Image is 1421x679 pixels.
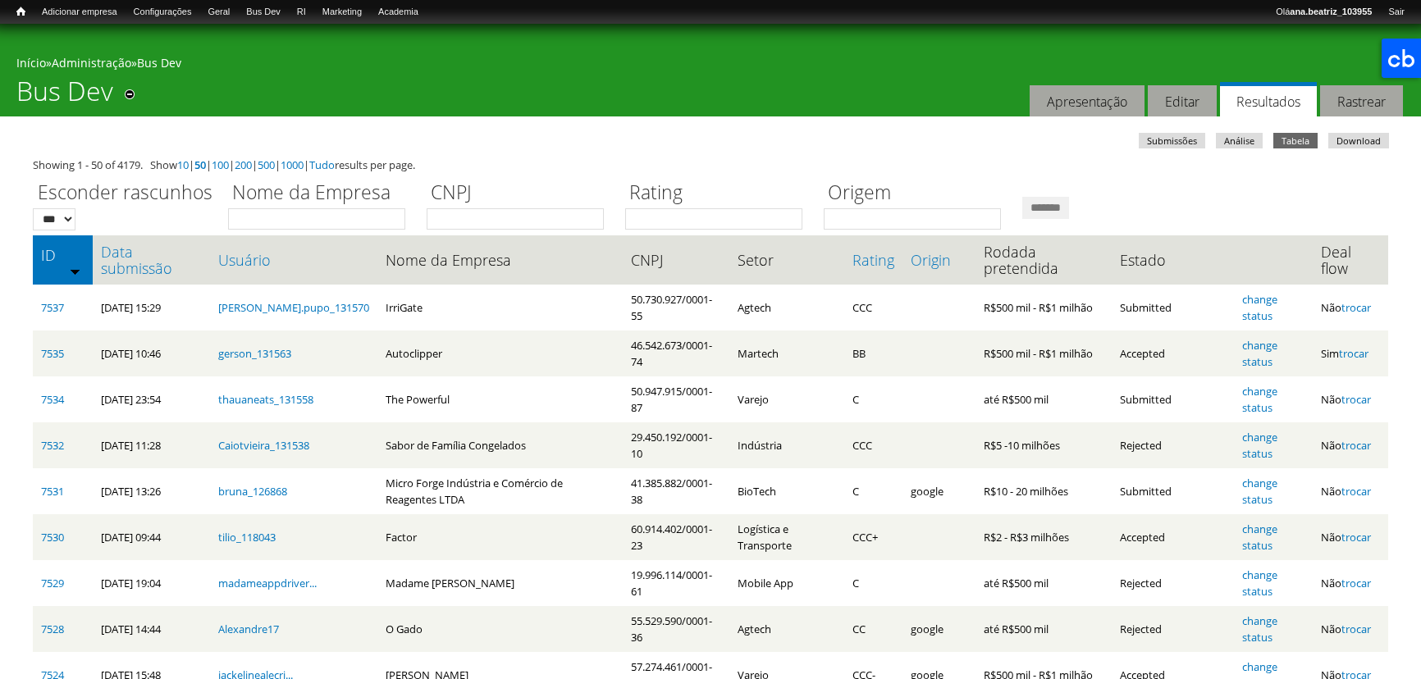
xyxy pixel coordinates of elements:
[623,514,729,560] td: 60.914.402/0001-23
[70,266,80,276] img: ordem crescente
[1268,4,1380,21] a: Oláana.beatriz_103955
[1112,468,1234,514] td: Submitted
[623,606,729,652] td: 55.529.590/0001-36
[41,484,64,499] a: 7531
[314,4,370,21] a: Marketing
[218,438,309,453] a: Caiotvieira_131538
[976,606,1113,652] td: até R$500 mil
[377,422,623,468] td: Sabor de Família Congelados
[377,468,623,514] td: Micro Forge Indústria e Comércio de Reagentes LTDA
[258,157,275,172] a: 500
[1112,606,1234,652] td: Rejected
[16,6,25,17] span: Início
[976,468,1113,514] td: R$10 - 20 milhões
[1216,133,1263,148] a: Análise
[212,157,229,172] a: 100
[844,330,902,376] td: BB
[218,622,279,636] a: Alexandre17
[377,606,623,652] td: O Gado
[41,438,64,453] a: 7532
[1380,4,1413,21] a: Sair
[1320,85,1403,117] a: Rastrear
[623,468,729,514] td: 41.385.882/0001-38
[1148,85,1217,117] a: Editar
[1242,384,1277,415] a: change status
[1341,484,1371,499] a: trocar
[1242,567,1277,599] a: change status
[126,4,200,21] a: Configurações
[1313,560,1388,606] td: Não
[729,235,844,285] th: Setor
[1313,285,1388,330] td: Não
[844,606,902,652] td: CC
[1313,330,1388,376] td: Sim
[218,576,317,590] a: madameappdriver...
[194,157,206,172] a: 50
[911,252,967,268] a: Origin
[976,376,1113,422] td: até R$500 mil
[238,4,289,21] a: Bus Dev
[623,422,729,468] td: 29.450.192/0001-10
[625,179,813,208] label: Rating
[844,376,902,422] td: C
[729,606,844,652] td: Agtech
[377,330,623,376] td: Autoclipper
[1341,300,1371,315] a: trocar
[1313,468,1388,514] td: Não
[218,530,276,545] a: tilio_118043
[33,179,217,208] label: Esconder rascunhos
[1220,82,1317,117] a: Resultados
[1313,235,1388,285] th: Deal flow
[1139,133,1205,148] a: Submissões
[218,392,313,407] a: thauaneats_131558
[93,422,209,468] td: [DATE] 11:28
[1112,422,1234,468] td: Rejected
[93,606,209,652] td: [DATE] 14:44
[729,330,844,376] td: Martech
[1341,438,1371,453] a: trocar
[41,576,64,590] a: 7529
[41,247,85,263] a: ID
[289,4,314,21] a: RI
[902,468,976,514] td: google
[1112,235,1234,285] th: Estado
[729,285,844,330] td: Agtech
[852,252,894,268] a: Rating
[16,75,113,116] h1: Bus Dev
[729,468,844,514] td: BioTech
[902,606,976,652] td: google
[1313,514,1388,560] td: Não
[93,285,209,330] td: [DATE] 15:29
[41,300,64,315] a: 7537
[1242,292,1277,323] a: change status
[976,235,1113,285] th: Rodada pretendida
[844,560,902,606] td: C
[1313,422,1388,468] td: Não
[976,330,1113,376] td: R$500 mil - R$1 milhão
[1112,285,1234,330] td: Submitted
[281,157,304,172] a: 1000
[1341,530,1371,545] a: trocar
[8,4,34,20] a: Início
[218,484,287,499] a: bruna_126868
[228,179,416,208] label: Nome da Empresa
[41,392,64,407] a: 7534
[623,330,729,376] td: 46.542.673/0001-74
[1313,606,1388,652] td: Não
[844,514,902,560] td: CCC+
[729,376,844,422] td: Varejo
[1242,522,1277,553] a: change status
[729,514,844,560] td: Logística e Transporte
[1339,346,1368,361] a: trocar
[101,244,201,276] a: Data submissão
[218,346,291,361] a: gerson_131563
[844,422,902,468] td: CCC
[93,560,209,606] td: [DATE] 19:04
[377,285,623,330] td: IrriGate
[1112,560,1234,606] td: Rejected
[377,560,623,606] td: Madame [PERSON_NAME]
[52,55,131,71] a: Administração
[1112,514,1234,560] td: Accepted
[1341,576,1371,590] a: trocar
[177,157,189,172] a: 10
